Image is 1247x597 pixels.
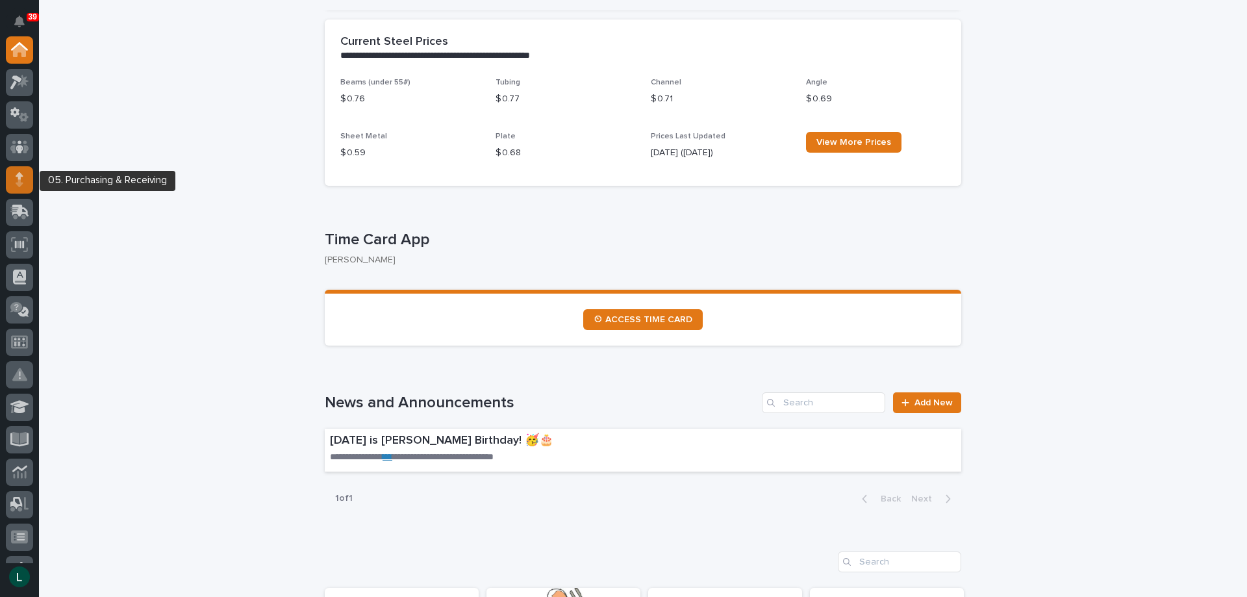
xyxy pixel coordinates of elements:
p: Time Card App [325,231,956,249]
span: Channel [651,79,681,86]
button: Next [906,493,961,505]
a: View More Prices [806,132,901,153]
div: Notifications39 [16,16,33,36]
a: Add New [893,392,961,413]
input: Search [762,392,885,413]
a: ⏲ ACCESS TIME CARD [583,309,703,330]
span: Angle [806,79,827,86]
span: Add New [914,398,953,407]
p: 39 [29,12,37,21]
button: users-avatar [6,563,33,591]
h1: News and Announcements [325,394,757,413]
span: ⏲ ACCESS TIME CARD [594,315,692,324]
h2: Current Steel Prices [340,35,448,49]
span: Tubing [496,79,520,86]
span: Beams (under 55#) [340,79,410,86]
p: 1 of 1 [325,483,363,514]
span: Prices Last Updated [651,133,725,140]
span: View More Prices [816,138,891,147]
span: Sheet Metal [340,133,387,140]
button: Notifications [6,8,33,35]
p: $ 0.76 [340,92,480,106]
p: [DATE] is [PERSON_NAME] Birthday! 🥳🎂 [330,434,766,448]
p: [DATE] ([DATE]) [651,146,790,160]
p: $ 0.71 [651,92,790,106]
span: Next [911,494,940,503]
span: Back [873,494,901,503]
p: $ 0.69 [806,92,946,106]
p: $ 0.59 [340,146,480,160]
button: Back [851,493,906,505]
span: Plate [496,133,516,140]
p: [PERSON_NAME] [325,255,951,266]
p: $ 0.77 [496,92,635,106]
p: $ 0.68 [496,146,635,160]
input: Search [838,552,961,572]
